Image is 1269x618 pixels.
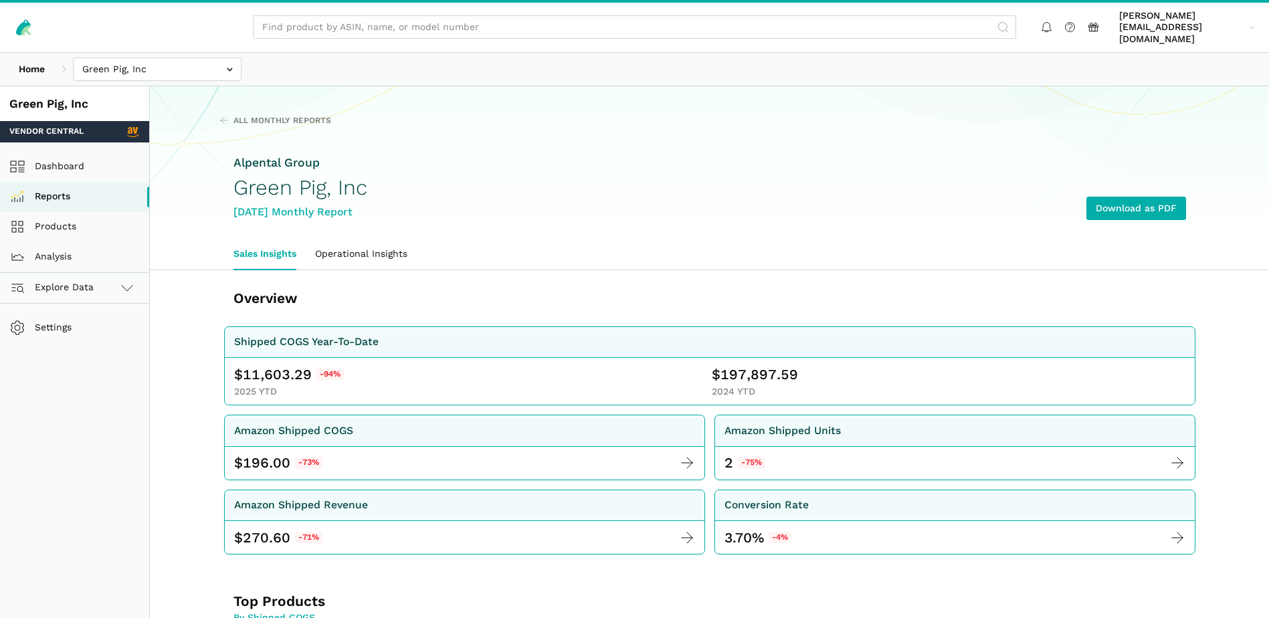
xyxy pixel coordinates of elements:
[233,204,367,221] div: [DATE] Monthly Report
[724,453,733,472] div: 2
[1119,10,1245,45] span: [PERSON_NAME][EMAIL_ADDRESS][DOMAIN_NAME]
[243,365,312,384] span: 11,603.29
[9,58,54,81] a: Home
[243,453,290,472] span: 196.00
[73,58,241,81] input: Green Pig, Inc
[738,457,766,469] span: -75%
[234,423,353,439] div: Amazon Shipped COGS
[233,592,625,611] h3: Top Products
[253,15,1016,39] input: Find product by ASIN, name, or model number
[724,497,809,514] div: Conversion Rate
[1114,7,1260,47] a: [PERSON_NAME][EMAIL_ADDRESS][DOMAIN_NAME]
[720,365,798,384] span: 197,897.59
[224,490,705,555] a: Amazon Shipped Revenue $ 270.60 -71%
[224,239,306,270] a: Sales Insights
[234,365,243,384] span: $
[219,115,331,127] a: All Monthly Reports
[724,423,841,439] div: Amazon Shipped Units
[9,126,84,138] span: Vendor Central
[234,386,708,398] div: 2025 YTD
[9,96,140,112] div: Green Pig, Inc
[234,453,243,472] span: $
[233,115,331,127] span: All Monthly Reports
[306,239,417,270] a: Operational Insights
[234,528,243,547] span: $
[243,528,290,547] span: 270.60
[712,365,720,384] span: $
[233,154,367,171] div: Alpental Group
[712,386,1185,398] div: 2024 YTD
[234,334,379,350] div: Shipped COGS Year-To-Date
[1086,197,1186,220] a: Download as PDF
[233,289,625,308] h3: Overview
[14,280,94,296] span: Explore Data
[233,176,367,199] h1: Green Pig, Inc
[295,532,323,544] span: -71%
[714,415,1195,480] a: Amazon Shipped Units 2 -75%
[224,415,705,480] a: Amazon Shipped COGS $ 196.00 -73%
[234,497,368,514] div: Amazon Shipped Revenue
[316,369,345,381] span: -94%
[724,528,792,547] div: 3.70%
[295,457,323,469] span: -73%
[714,490,1195,555] a: Conversion Rate 3.70%-4%
[769,532,792,544] span: -4%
